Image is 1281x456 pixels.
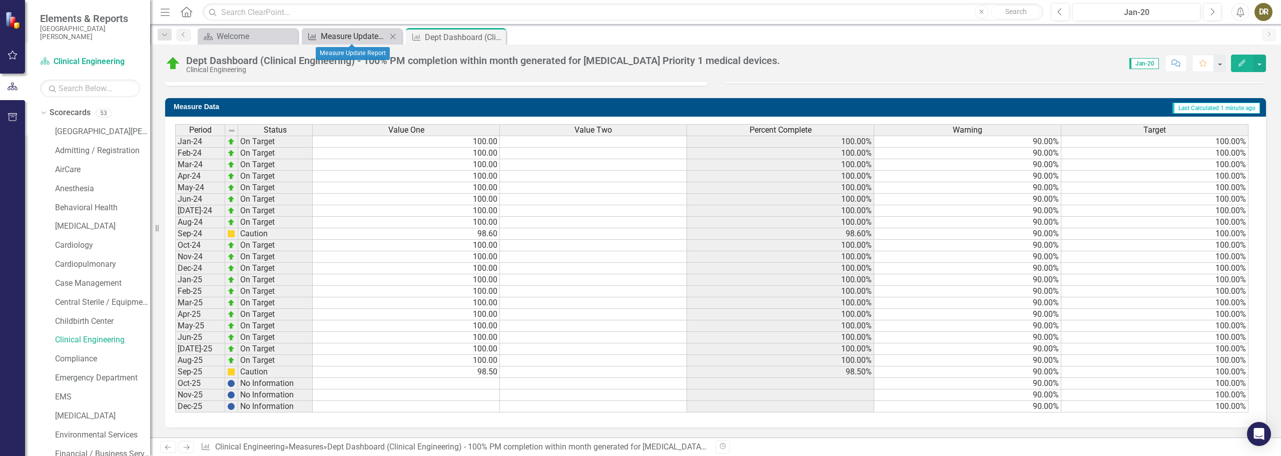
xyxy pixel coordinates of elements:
td: 100.00 [313,297,500,309]
input: Search Below... [40,80,140,97]
td: Sep-25 [175,366,225,378]
td: On Target [238,355,313,366]
td: 100.00% [1061,320,1248,332]
td: 90.00% [874,401,1061,412]
td: 100.00 [313,355,500,366]
span: Value One [388,126,424,135]
td: 90.00% [874,332,1061,343]
td: 90.00% [874,366,1061,378]
td: 100.00 [313,343,500,355]
span: Target [1143,126,1166,135]
div: 53 [96,109,112,117]
td: 100.00 [313,332,500,343]
img: BgCOk07PiH71IgAAAABJRU5ErkJggg== [227,391,235,399]
td: Dec-24 [175,263,225,274]
span: Value Two [574,126,612,135]
span: Last Calculated 1 minute ago [1172,103,1260,114]
td: 100.00 [313,194,500,205]
img: zOikAAAAAElFTkSuQmCC [227,241,235,249]
td: 100.00% [1061,378,1248,389]
td: 100.00% [687,332,874,343]
td: 100.00% [687,355,874,366]
td: 100.00% [1061,389,1248,401]
div: Measure Update Report [321,30,387,43]
td: 90.00% [874,320,1061,332]
img: zOikAAAAAElFTkSuQmCC [227,276,235,284]
button: Jan-20 [1072,3,1200,21]
td: 100.00% [687,309,874,320]
td: 100.00% [687,148,874,159]
a: Clinical Engineering [40,56,140,68]
img: zOikAAAAAElFTkSuQmCC [227,184,235,192]
td: 90.00% [874,274,1061,286]
img: BgCOk07PiH71IgAAAABJRU5ErkJggg== [227,402,235,410]
div: Dept Dashboard (Clinical Engineering) - 100% PM completion within month generated for [MEDICAL_DA... [186,55,780,66]
td: Nov-25 [175,389,225,401]
td: 98.50 [313,366,500,378]
td: 100.00% [1061,194,1248,205]
td: 100.00% [1061,205,1248,217]
td: 100.00 [313,286,500,297]
td: 90.00% [874,148,1061,159]
a: Childbirth Center [55,316,150,327]
img: ClearPoint Strategy [5,12,23,29]
a: Scorecards [50,107,91,119]
td: 100.00% [687,217,874,228]
td: 100.00% [1061,355,1248,366]
td: 90.00% [874,263,1061,274]
td: On Target [238,332,313,343]
a: Measure Update Report [304,30,387,43]
td: Nov-24 [175,251,225,263]
td: On Target [238,148,313,159]
img: zOikAAAAAElFTkSuQmCC [227,356,235,364]
td: 98.60% [687,228,874,240]
td: No Information [238,401,313,412]
td: Jun-24 [175,194,225,205]
a: AirCare [55,164,150,176]
td: 100.00% [687,263,874,274]
a: Welcome [200,30,295,43]
td: 100.00% [687,251,874,263]
img: zOikAAAAAElFTkSuQmCC [227,345,235,353]
img: 8DAGhfEEPCf229AAAAAElFTkSuQmCC [228,127,236,135]
td: [DATE]-25 [175,343,225,355]
td: 100.00% [1061,182,1248,194]
td: 100.00 [313,159,500,171]
img: cBAA0RP0Y6D5n+AAAAAElFTkSuQmCC [227,230,235,238]
td: 100.00 [313,136,500,148]
td: On Target [238,274,313,286]
h3: Measure Data [174,103,543,111]
span: Period [189,126,212,135]
span: Search [1005,8,1027,16]
div: DR [1254,3,1272,21]
td: 90.00% [874,389,1061,401]
span: Elements & Reports [40,13,140,25]
div: Jan-20 [1076,7,1197,19]
img: zOikAAAAAElFTkSuQmCC [227,195,235,203]
a: [MEDICAL_DATA] [55,410,150,422]
img: zOikAAAAAElFTkSuQmCC [227,172,235,180]
td: On Target [238,309,313,320]
td: 100.00% [1061,171,1248,182]
td: 100.00% [1061,228,1248,240]
td: 100.00% [1061,136,1248,148]
td: On Target [238,205,313,217]
a: [MEDICAL_DATA] [55,221,150,232]
td: 100.00% [1061,309,1248,320]
div: Clinical Engineering [186,66,780,74]
a: [GEOGRAPHIC_DATA][PERSON_NAME] [55,126,150,138]
img: zOikAAAAAElFTkSuQmCC [227,138,235,146]
td: On Target [238,286,313,297]
td: 90.00% [874,205,1061,217]
td: 100.00% [687,274,874,286]
td: May-25 [175,320,225,332]
td: 90.00% [874,297,1061,309]
td: 100.00% [1061,297,1248,309]
a: EMS [55,391,150,403]
td: 100.00% [687,240,874,251]
span: Jan-20 [1129,58,1159,69]
td: 100.00 [313,171,500,182]
img: zOikAAAAAElFTkSuQmCC [227,322,235,330]
img: zOikAAAAAElFTkSuQmCC [227,149,235,157]
span: Warning [953,126,982,135]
